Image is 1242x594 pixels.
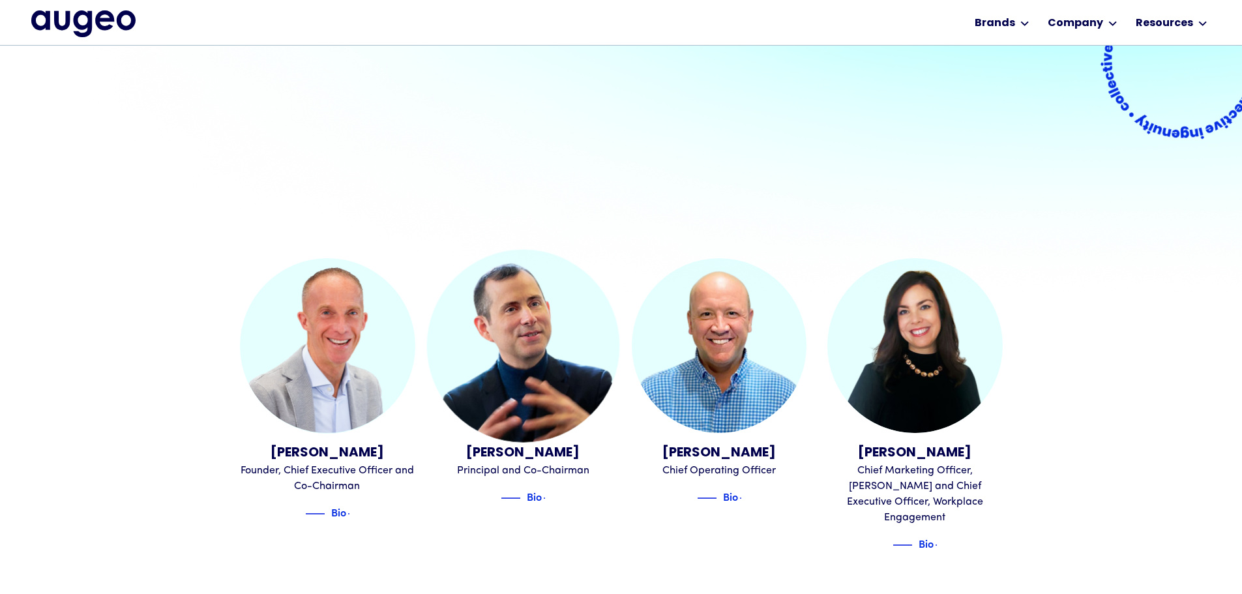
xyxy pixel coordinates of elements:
[919,535,934,551] div: Bio
[347,506,367,522] img: Blue text arrow
[31,10,136,37] img: Augeo's full logo in midnight blue.
[331,504,346,520] div: Bio
[427,249,619,441] img: Juan Sabater
[240,443,415,463] div: [PERSON_NAME]
[723,488,738,504] div: Bio
[240,258,415,434] img: David Kristal
[632,443,807,463] div: [PERSON_NAME]
[240,463,415,494] div: Founder, Chief Executive Officer and Co-Chairman
[632,258,807,434] img: Erik Sorensen
[436,258,611,505] a: Juan Sabater[PERSON_NAME]Principal and Co-ChairmanBlue decorative lineBioBlue text arrow
[1136,16,1193,31] div: Resources
[632,258,807,505] a: Erik Sorensen[PERSON_NAME]Chief Operating OfficerBlue decorative lineBioBlue text arrow
[501,490,520,506] img: Blue decorative line
[1048,16,1103,31] div: Company
[436,463,611,479] div: Principal and Co-Chairman
[240,258,415,521] a: David Kristal[PERSON_NAME]Founder, Chief Executive Officer and Co-ChairmanBlue decorative lineBio...
[827,258,1003,552] a: Juliann Gilbert[PERSON_NAME]Chief Marketing Officer, [PERSON_NAME] and Chief Executive Officer, W...
[827,463,1003,526] div: Chief Marketing Officer, [PERSON_NAME] and Chief Executive Officer, Workplace Engagement
[935,537,954,553] img: Blue text arrow
[436,443,611,463] div: [PERSON_NAME]
[893,537,912,553] img: Blue decorative line
[975,16,1015,31] div: Brands
[543,490,563,506] img: Blue text arrow
[632,463,807,479] div: Chief Operating Officer
[305,506,325,522] img: Blue decorative line
[31,10,136,37] a: home
[527,488,542,504] div: Bio
[697,490,717,506] img: Blue decorative line
[827,443,1003,463] div: [PERSON_NAME]
[827,258,1003,434] img: Juliann Gilbert
[739,490,759,506] img: Blue text arrow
